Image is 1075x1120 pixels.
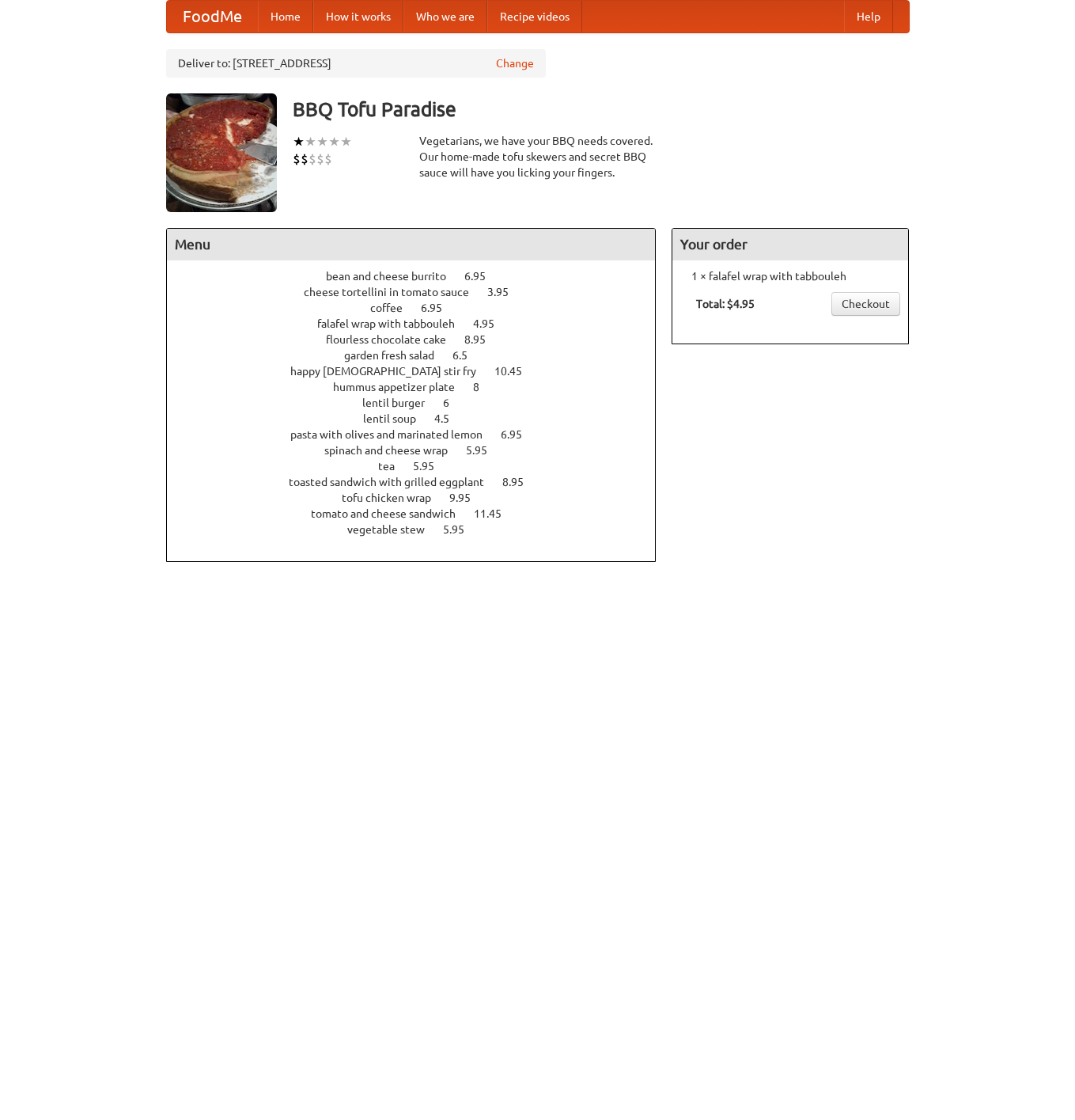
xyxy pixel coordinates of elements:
[347,523,494,536] a: vegetable stew 5.95
[449,492,486,504] span: 9.95
[167,229,656,260] h4: Menu
[324,444,517,457] a: spinach and cheese wrap 5.95
[487,1,582,32] a: Recipe videos
[452,349,483,362] span: 6.5
[370,302,418,314] span: coffee
[464,270,502,283] span: 6.95
[831,292,900,316] a: Checkout
[363,412,479,425] a: lentil soup 4.5
[342,492,447,504] span: tofu chicken wrap
[313,1,403,32] a: How it works
[378,460,411,473] span: tea
[419,133,657,180] div: Vegetarians, we have your BBQ needs covered. Our home-made tofu skewers and secret BBQ sauce will...
[378,460,464,473] a: tea 5.95
[680,268,900,284] li: 1 × falafel wrap with tabbouleh
[317,317,524,330] a: falafel wrap with tabbouleh 4.95
[289,476,500,488] span: toasted sandwich with grilled eggplant
[290,365,492,378] span: happy [DEMOGRAPHIC_DATA] stir fry
[311,507,471,520] span: tomato and cheese sandwich
[311,507,531,520] a: tomato and cheese sandwich 11.45
[304,286,485,298] span: cheese tortellini in tomato sauce
[494,365,538,378] span: 10.45
[342,492,500,504] a: tofu chicken wrap 9.95
[293,93,910,125] h3: BBQ Tofu Paradise
[326,270,515,283] a: bean and cheese burrito 6.95
[293,133,305,150] li: ★
[370,302,471,314] a: coffee 6.95
[696,298,755,310] b: Total: $4.95
[434,412,465,425] span: 4.5
[301,150,308,168] li: $
[474,507,517,520] span: 11.45
[844,1,893,32] a: Help
[496,55,534,71] a: Change
[443,523,480,536] span: 5.95
[363,412,432,425] span: lentil soup
[344,349,450,362] span: garden fresh salad
[326,333,462,346] span: flourless chocolate cake
[290,428,551,441] a: pasta with olives and marinated lemon 6.95
[290,365,551,378] a: happy [DEMOGRAPHIC_DATA] stir fry 10.45
[289,476,553,488] a: toasted sandwich with grilled eggplant 8.95
[672,229,908,260] h4: Your order
[362,397,441,409] span: lentil burger
[501,428,538,441] span: 6.95
[344,349,497,362] a: garden fresh salad 6.5
[293,150,301,168] li: $
[324,444,464,457] span: spinach and cheese wrap
[443,397,465,409] span: 6
[487,286,524,298] span: 3.95
[326,333,515,346] a: flourless chocolate cake 8.95
[258,1,313,32] a: Home
[166,93,277,212] img: angular.jpg
[466,444,503,457] span: 5.95
[347,523,441,536] span: vegetable stew
[362,397,479,409] a: lentil burger 6
[316,150,324,168] li: $
[333,381,509,393] a: hummus appetizer plate 8
[403,1,487,32] a: Who we are
[333,381,471,393] span: hummus appetizer plate
[326,270,462,283] span: bean and cheese burrito
[340,133,352,150] li: ★
[167,1,258,32] a: FoodMe
[316,133,328,150] li: ★
[308,150,316,168] li: $
[464,333,502,346] span: 8.95
[421,302,458,314] span: 6.95
[305,133,316,150] li: ★
[324,150,332,168] li: $
[413,460,450,473] span: 5.95
[502,476,539,488] span: 8.95
[473,317,510,330] span: 4.95
[304,286,538,298] a: cheese tortellini in tomato sauce 3.95
[290,428,498,441] span: pasta with olives and marinated lemon
[473,381,495,393] span: 8
[166,49,546,78] div: Deliver to: [STREET_ADDRESS]
[317,317,471,330] span: falafel wrap with tabbouleh
[328,133,340,150] li: ★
